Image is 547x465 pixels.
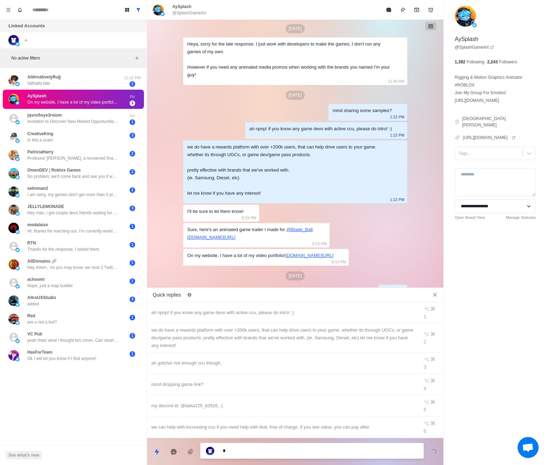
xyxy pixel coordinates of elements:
p: [GEOGRAPHIC_DATA][PERSON_NAME] [462,116,536,128]
span: 1 [130,242,135,248]
img: picture [8,259,19,270]
span: 1 [130,333,135,339]
img: picture [160,12,165,16]
span: 1 [130,260,135,266]
p: I am sorry, my games don’t get more than 0 players nowadays. [27,192,118,198]
img: picture [15,266,20,270]
button: Reply with AI [167,445,181,459]
a: [DOMAIN_NAME][URL] [187,235,235,240]
p: achoomi [27,276,44,283]
p: jqvnv5oye3rniom [27,112,62,118]
div: ⌥ ⌘ 6 [424,419,439,435]
img: picture [15,211,20,216]
p: Followers [499,59,517,65]
span: 3 [130,206,135,211]
div: ⌥ ⌘ 4 [424,377,439,392]
img: picture [15,139,20,143]
p: Linked Accounts [8,22,45,29]
p: Following [467,59,485,65]
img: picture [8,168,19,179]
img: picture [8,94,19,104]
button: Mark as read [382,3,396,17]
button: Send message [427,445,441,459]
p: Hey Intern, As you may know, we host 3 Twitter Spaces per week with builders across the multichai... [27,264,118,271]
img: picture [15,339,20,343]
p: Rigging & Motion Graphics Animator #ROBLOX Join My Group For Emotes! [URL][DOMAIN_NAME] [455,74,536,104]
img: picture [15,284,20,289]
img: picture [15,230,20,234]
div: ⌥ ⌘ 5 [424,398,439,414]
p: 1:22 PM [390,113,404,121]
button: Archive [410,3,424,17]
div: On my website, I have a lot of my video portfolio! [187,252,334,259]
span: 1 [130,351,135,357]
span: 2 [130,187,135,193]
p: are u not a bot? [27,319,57,325]
img: picture [8,75,19,85]
img: picture [15,175,20,179]
p: yeah thats what i thought bro cmon. Can clearly see this is a scam. can already tell off your pfp. [27,337,118,343]
button: Edit quick replies [184,289,195,300]
div: ⌥ ⌘ 1 [424,305,439,320]
img: picture [8,186,19,197]
span: 1 [130,119,135,125]
button: Add reminder [424,3,438,17]
p: RTN [27,240,36,246]
img: picture [15,120,20,124]
p: Invitation to Discover New Market Opportunities For a limited time, we’re sharing updates on emer... [27,118,118,125]
button: Notifications [14,4,25,15]
p: Nope, just a map builder [27,283,73,289]
div: ⌥ ⌘ 3 [424,355,439,371]
a: [URL][DOMAIN_NAME] [463,134,516,141]
p: Red [27,313,35,319]
p: Fri [124,113,141,119]
div: ah gotcha! not enough ccu though.. [151,359,415,367]
p: Valhalla tale [27,80,50,86]
p: modalaiso [27,222,48,228]
p: AltroUXStudio [27,294,56,301]
div: Open chat [518,437,539,458]
p: 1:22 PM [390,131,404,139]
p: AySplash [172,4,191,10]
button: Menu [3,4,14,15]
button: Show all conversations [133,4,144,15]
div: ah npnp! if you know any game devs with active ccu, please do intro! :) [151,309,415,317]
img: picture [15,42,20,46]
span: 2 [130,151,135,157]
img: picture [455,6,476,27]
button: Add account [22,36,30,44]
p: No active filters [11,55,133,61]
p: @SplashGameArt [172,10,206,16]
img: picture [8,223,19,233]
button: Add media [184,445,198,459]
p: 8:19 PM [312,240,327,248]
p: Fri [124,94,141,100]
div: ah npnp! if you know any game devs with active ccu, please do intro! :) [249,125,392,133]
p: Hey man, i got couple devs friends waiting for you on discord. [27,210,118,216]
img: picture [15,82,20,86]
div: we do have a rewards platform with over +200k users, that can help drive users to your game. whet... [187,143,392,197]
img: picture [153,4,164,15]
button: Pin [396,3,410,17]
img: picture [15,193,20,197]
span: 1 [130,224,135,229]
img: picture [8,350,19,361]
div: mind sharing some samples? [333,107,392,114]
img: picture [15,248,20,252]
p: 2,243 [487,59,498,65]
span: 3 [130,297,135,302]
div: we can help with increasing ccu if you need help with that, free of charge. if you see value, you... [151,423,415,431]
button: Close quick replies [429,289,441,300]
p: On my website, I have a lot of my video portfolio! [URL][DOMAIN_NAME] [27,99,118,105]
p: [DATE] [286,24,305,33]
img: picture [8,150,19,160]
a: Open Board View [455,215,485,221]
p: HasForTown [27,349,53,355]
div: Sure, here's an animated game trailer I made for [187,226,314,241]
img: picture [15,101,20,105]
p: PatriciaHarry [27,149,54,155]
p: [DATE] [286,271,305,280]
div: I'll be sure to let them know! [187,208,244,215]
a: @SplashGameArt [455,44,494,50]
p: OmenDEV ¦ Roblox Games [27,167,81,173]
